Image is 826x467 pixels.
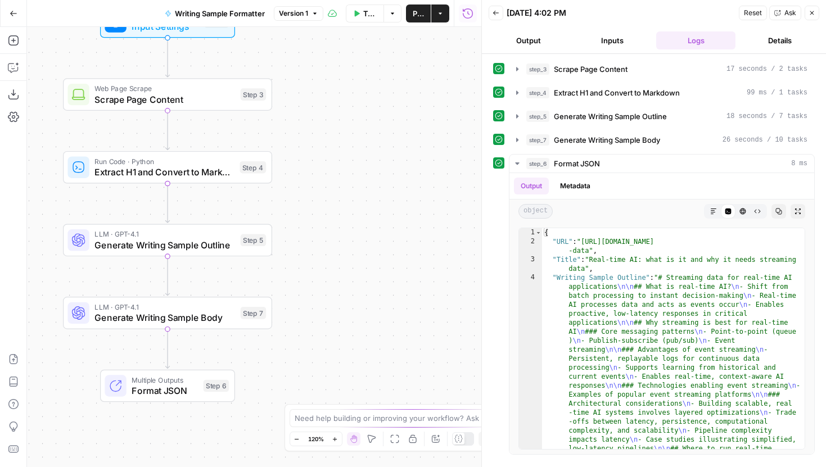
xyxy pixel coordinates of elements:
[656,31,735,49] button: Logs
[241,307,267,319] div: Step 7
[413,8,424,19] span: Publish
[175,8,265,19] span: Writing Sample Formatter
[63,370,272,402] div: Multiple OutputsFormat JSONStep 6
[204,16,229,28] div: Inputs
[726,111,807,121] span: 18 seconds / 7 tasks
[739,6,767,20] button: Reset
[526,158,549,169] span: step_6
[308,434,324,443] span: 120%
[509,107,814,125] button: 18 seconds / 7 tasks
[518,204,553,219] span: object
[509,155,814,173] button: 8 ms
[94,165,234,179] span: Extract H1 and Convert to Markdown
[346,4,383,22] button: Test Data
[526,111,549,122] span: step_5
[509,84,814,102] button: 99 ms / 1 tasks
[274,6,323,21] button: Version 1
[554,87,680,98] span: Extract H1 and Convert to Markdown
[165,38,169,77] g: Edge from start to step_3
[519,237,542,255] div: 2
[740,31,819,49] button: Details
[94,229,235,239] span: LLM · GPT-4.1
[132,384,198,397] span: Format JSON
[784,8,796,18] span: Ask
[489,31,568,49] button: Output
[526,134,549,146] span: step_7
[519,228,542,237] div: 1
[63,78,272,111] div: Web Page ScrapeScrape Page ContentStep 3
[526,64,549,75] span: step_3
[165,111,169,150] g: Edge from step_3 to step_4
[535,228,541,237] span: Toggle code folding, rows 1 through 6
[363,8,377,19] span: Test Data
[509,173,814,454] div: 8 ms
[554,111,667,122] span: Generate Writing Sample Outline
[791,158,807,169] span: 8 ms
[726,64,807,74] span: 17 seconds / 2 tasks
[240,161,266,174] div: Step 4
[63,151,272,184] div: Run Code · PythonExtract H1 and Convert to MarkdownStep 4
[63,224,272,257] div: LLM · GPT-4.1Generate Writing Sample OutlineStep 5
[526,87,549,98] span: step_4
[94,238,235,252] span: Generate Writing Sample Outline
[132,374,198,385] span: Multiple Outputs
[63,297,272,329] div: LLM · GPT-4.1Generate Writing Sample BodyStep 7
[63,6,272,38] div: Input SettingsInputs
[241,234,267,247] div: Step 5
[94,302,235,312] span: LLM · GPT-4.1
[132,20,198,33] span: Input Settings
[514,178,549,194] button: Output
[94,156,234,166] span: Run Code · Python
[553,178,597,194] button: Metadata
[723,135,807,145] span: 26 seconds / 10 tasks
[94,311,235,324] span: Generate Writing Sample Body
[744,8,762,18] span: Reset
[509,60,814,78] button: 17 seconds / 2 tasks
[279,8,308,19] span: Version 1
[165,184,169,223] g: Edge from step_4 to step_5
[94,83,235,94] span: Web Page Scrape
[554,158,600,169] span: Format JSON
[158,4,272,22] button: Writing Sample Formatter
[165,256,169,296] g: Edge from step_5 to step_7
[204,380,229,392] div: Step 6
[554,64,628,75] span: Scrape Page Content
[241,88,267,101] div: Step 3
[572,31,652,49] button: Inputs
[554,134,660,146] span: Generate Writing Sample Body
[165,329,169,369] g: Edge from step_7 to step_6
[747,88,807,98] span: 99 ms / 1 tasks
[769,6,801,20] button: Ask
[519,255,542,273] div: 3
[94,93,235,106] span: Scrape Page Content
[509,131,814,149] button: 26 seconds / 10 tasks
[406,4,431,22] button: Publish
